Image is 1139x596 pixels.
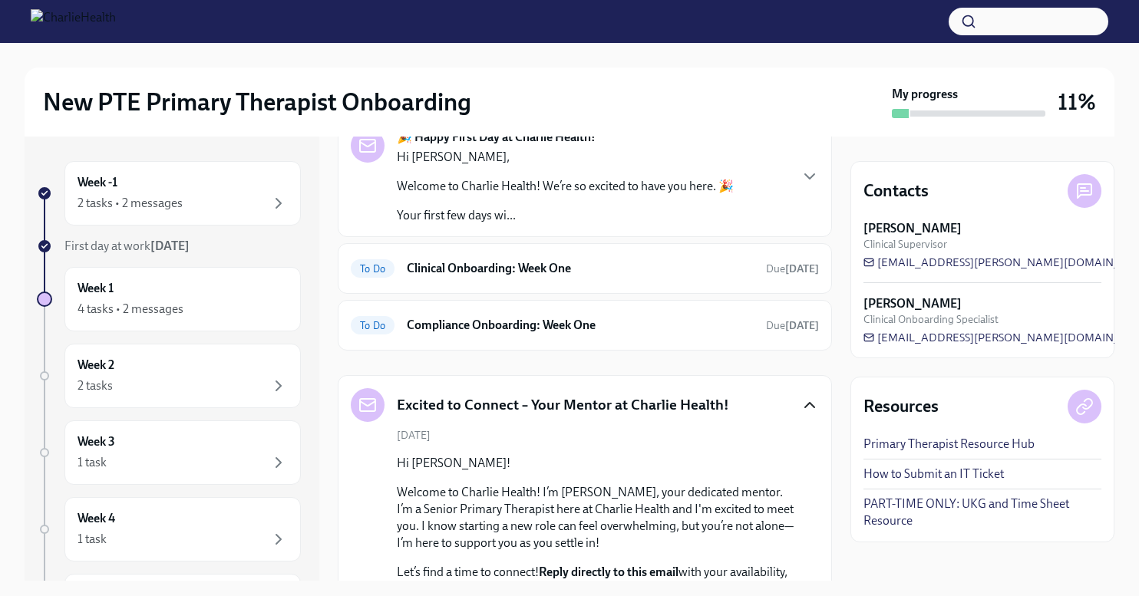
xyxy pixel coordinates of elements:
div: 4 tasks • 2 messages [78,301,183,318]
div: 2 tasks • 2 messages [78,195,183,212]
div: 2 tasks [78,377,113,394]
strong: [PERSON_NAME] [863,220,962,237]
strong: 🎉 Happy First Day at Charlie Health! [397,129,596,146]
div: 1 task [78,454,107,471]
h4: Contacts [863,179,929,203]
h4: Resources [863,395,939,418]
span: Clinical Supervisor [863,237,947,252]
p: Your first few days wi... [397,207,734,224]
a: Week 31 task [37,420,301,485]
h6: Week 4 [78,510,115,527]
h6: Week 1 [78,280,114,297]
h6: Week 2 [78,357,114,374]
span: Clinical Onboarding Specialist [863,312,999,327]
h6: Week 3 [78,433,115,450]
h3: 11% [1058,88,1096,116]
span: To Do [351,263,395,275]
strong: [PERSON_NAME] [863,295,962,312]
a: To DoCompliance Onboarding: Week OneDue[DATE] [351,313,819,338]
a: Week -12 tasks • 2 messages [37,161,301,226]
div: 1 task [78,531,107,548]
h6: Week -1 [78,174,117,191]
h6: Clinical Onboarding: Week One [407,260,754,277]
span: [DATE] [397,428,431,443]
p: Hi [PERSON_NAME], [397,149,734,166]
h5: Excited to Connect – Your Mentor at Charlie Health! [397,395,729,415]
p: Hi [PERSON_NAME]! [397,455,794,472]
a: Primary Therapist Resource Hub [863,436,1035,453]
img: CharlieHealth [31,9,116,34]
a: How to Submit an IT Ticket [863,466,1004,482]
a: Week 22 tasks [37,344,301,408]
a: Week 41 task [37,497,301,561]
strong: [DATE] [785,319,819,332]
a: PART-TIME ONLY: UKG and Time Sheet Resource [863,496,1101,529]
strong: Reply directly to this email [539,565,678,579]
span: First day at work [64,239,190,253]
strong: [DATE] [785,262,819,275]
strong: My progress [892,86,958,103]
span: Due [766,319,819,332]
p: Welcome to Charlie Health! I’m [PERSON_NAME], your dedicated mentor. I’m a Senior Primary Therapi... [397,484,794,552]
span: To Do [351,320,395,331]
strong: [DATE] [150,239,190,253]
p: Welcome to Charlie Health! We’re so excited to have you here. 🎉 [397,178,734,195]
h6: Compliance Onboarding: Week One [407,317,754,334]
span: Due [766,262,819,275]
h2: New PTE Primary Therapist Onboarding [43,87,471,117]
a: First day at work[DATE] [37,238,301,255]
a: To DoClinical Onboarding: Week OneDue[DATE] [351,256,819,281]
a: Week 14 tasks • 2 messages [37,267,301,331]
